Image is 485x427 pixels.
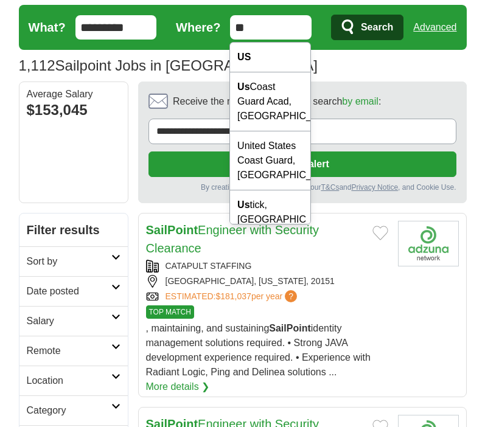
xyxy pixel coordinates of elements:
button: Add to favorite jobs [372,226,388,240]
a: by email [342,96,379,106]
a: Date posted [19,276,128,306]
h2: Filter results [19,213,128,246]
div: Average Salary [27,89,120,99]
button: Search [331,15,403,40]
span: , maintaining, and sustaining identity management solutions required. • Strong JAVA development e... [146,323,371,377]
a: T&Cs [321,183,339,192]
span: Receive the newest jobs for this search : [173,94,381,109]
a: SailPointEngineer with Security Clearance [146,223,319,255]
strong: SailPoint [146,223,198,237]
div: CATAPULT STAFFING [146,260,388,273]
strong: US [237,52,251,62]
a: Category [19,395,128,425]
a: Salary [19,306,128,336]
a: Remote [19,336,128,366]
label: Where? [176,18,220,36]
div: $153,045 [27,99,120,121]
span: 1,112 [19,55,55,77]
a: ESTIMATED:$181,037per year? [166,290,300,303]
div: tick, [GEOGRAPHIC_DATA] [230,190,310,235]
h2: Category [27,403,111,418]
div: Coast Guard Acad, [GEOGRAPHIC_DATA] [230,72,310,131]
img: Company logo [398,221,459,266]
span: ? [285,290,297,302]
h2: Location [27,373,111,388]
strong: SailPoint [269,323,310,333]
a: More details ❯ [146,380,210,394]
strong: Us [237,82,249,92]
h2: Salary [27,314,111,328]
span: $181,037 [215,291,251,301]
h1: Sailpoint Jobs in [GEOGRAPHIC_DATA] [19,57,318,74]
button: Create alert [148,151,456,177]
span: Search [361,15,393,40]
a: Privacy Notice [351,183,398,192]
div: By creating an alert, you agree to our and , and Cookie Use. [148,182,456,193]
label: What? [29,18,66,36]
h2: Sort by [27,254,111,269]
div: [GEOGRAPHIC_DATA], [US_STATE], 20151 [146,275,388,288]
a: Sort by [19,246,128,276]
a: Location [19,366,128,395]
a: Advanced [413,15,456,40]
h2: Date posted [27,284,111,299]
div: United States Coast Guard, [GEOGRAPHIC_DATA] [230,131,310,190]
h2: Remote [27,344,111,358]
strong: Us [237,200,249,210]
span: TOP MATCH [146,305,194,319]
